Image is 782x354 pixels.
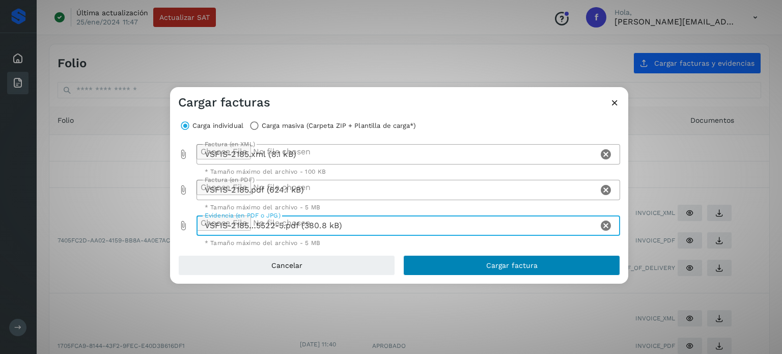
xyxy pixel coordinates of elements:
div: VSFIS-2185.xml (8.1 kB) [197,144,598,165]
label: Carga masiva (Carpeta ZIP + Plantilla de carga*) [262,119,416,133]
button: Cargar factura [403,255,620,276]
i: Factura (en XML) prepended action [178,149,188,159]
i: Factura (en PDF) prepended action [178,185,188,195]
div: VSFIS-2185.pdf (624.1 kB) [197,180,598,200]
h3: Cargar facturas [178,95,270,110]
div: * Tamaño máximo del archivo - 5 MB [205,240,612,246]
div: * Tamaño máximo del archivo - 5 MB [205,204,612,210]
button: Cancelar [178,255,395,276]
i: Clear Evidencia (en PDF o JPG) [600,220,612,232]
span: Cargar factura [486,262,538,269]
i: Evidencia (en PDF o JPG) prepended action [178,221,188,231]
i: Clear Factura (en PDF) [600,184,612,196]
i: Clear Factura (en XML) [600,148,612,160]
label: Carga individual [192,119,243,133]
div: VSFIS-2185…5522-5.pdf (380.8 kB) [197,215,598,236]
span: Cancelar [271,262,302,269]
div: * Tamaño máximo del archivo - 100 KB [205,169,612,175]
